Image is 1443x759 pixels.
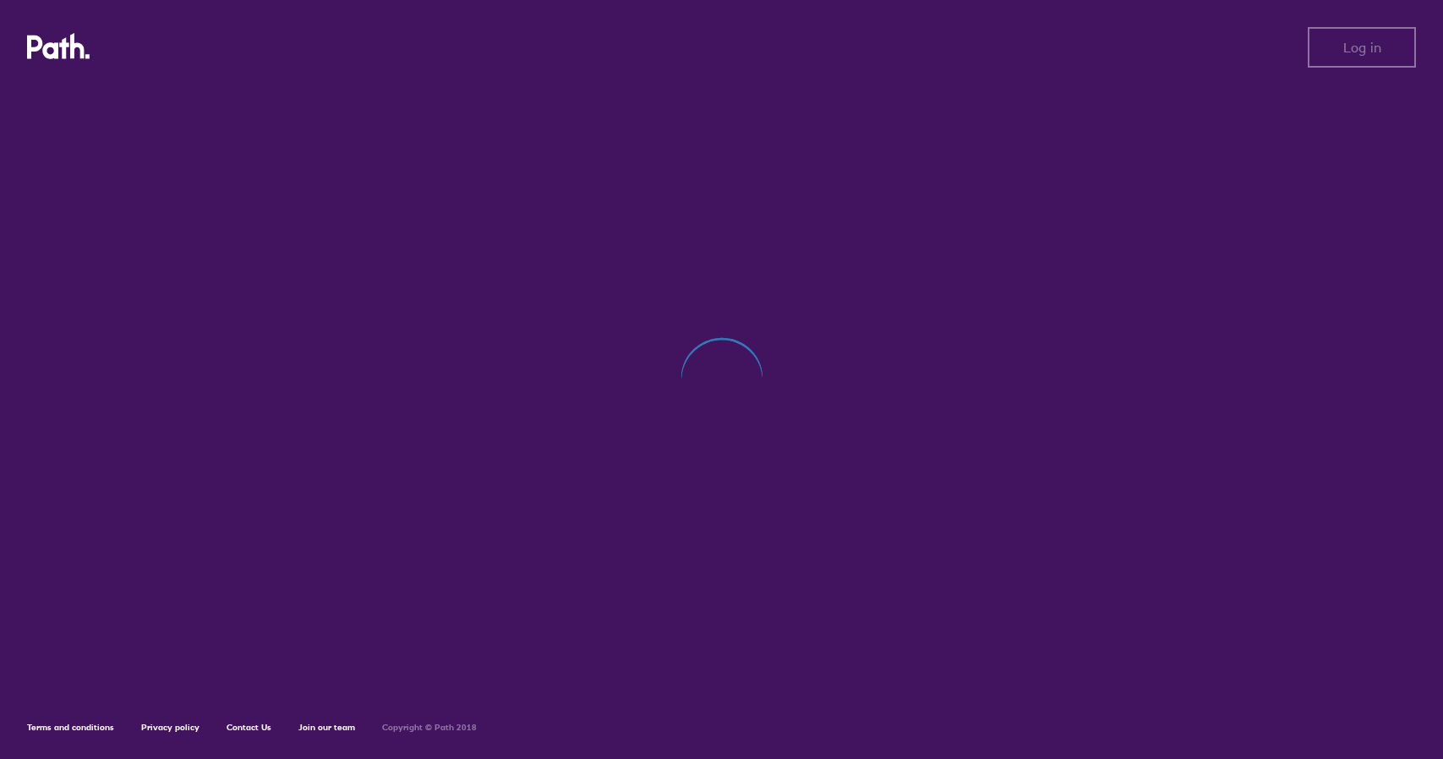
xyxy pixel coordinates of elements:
a: Join our team [298,722,355,733]
h6: Copyright © Path 2018 [382,723,477,733]
span: Log in [1343,40,1381,55]
button: Log in [1308,27,1416,68]
a: Terms and conditions [27,722,114,733]
a: Privacy policy [141,722,200,733]
a: Contact Us [227,722,271,733]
